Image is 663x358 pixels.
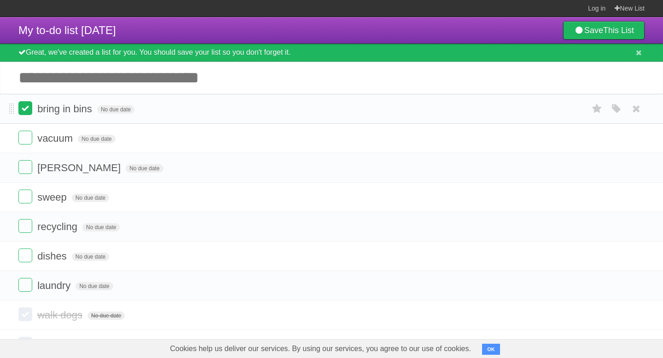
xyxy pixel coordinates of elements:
span: No due date [126,164,163,173]
span: No due date [72,253,109,261]
label: Done [18,278,32,292]
a: SaveThis List [563,21,645,40]
label: Done [18,219,32,233]
span: walk dogs [37,309,85,321]
span: dishes [37,250,69,262]
span: No due date [78,135,115,143]
label: Star task [588,101,606,116]
label: Done [18,160,32,174]
span: vacuum [37,133,75,144]
span: bring in bins [37,103,94,115]
span: laundry [37,280,73,291]
span: No due date [87,312,125,320]
span: My to-do list [DATE] [18,24,116,36]
label: Done [18,248,32,262]
span: No due date [82,223,120,231]
span: sweep [37,191,69,203]
span: Cookies help us deliver our services. By using our services, you agree to our use of cookies. [161,340,480,358]
b: This List [603,26,634,35]
span: recycling [37,221,80,232]
span: No due date [76,282,113,290]
button: OK [482,344,500,355]
span: No due date [72,194,109,202]
label: Done [18,190,32,203]
span: email the bank [37,339,105,350]
label: Done [18,101,32,115]
label: Done [18,131,32,144]
span: No due date [97,105,134,114]
label: Done [18,307,32,321]
span: [PERSON_NAME] [37,162,123,173]
label: Done [18,337,32,351]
